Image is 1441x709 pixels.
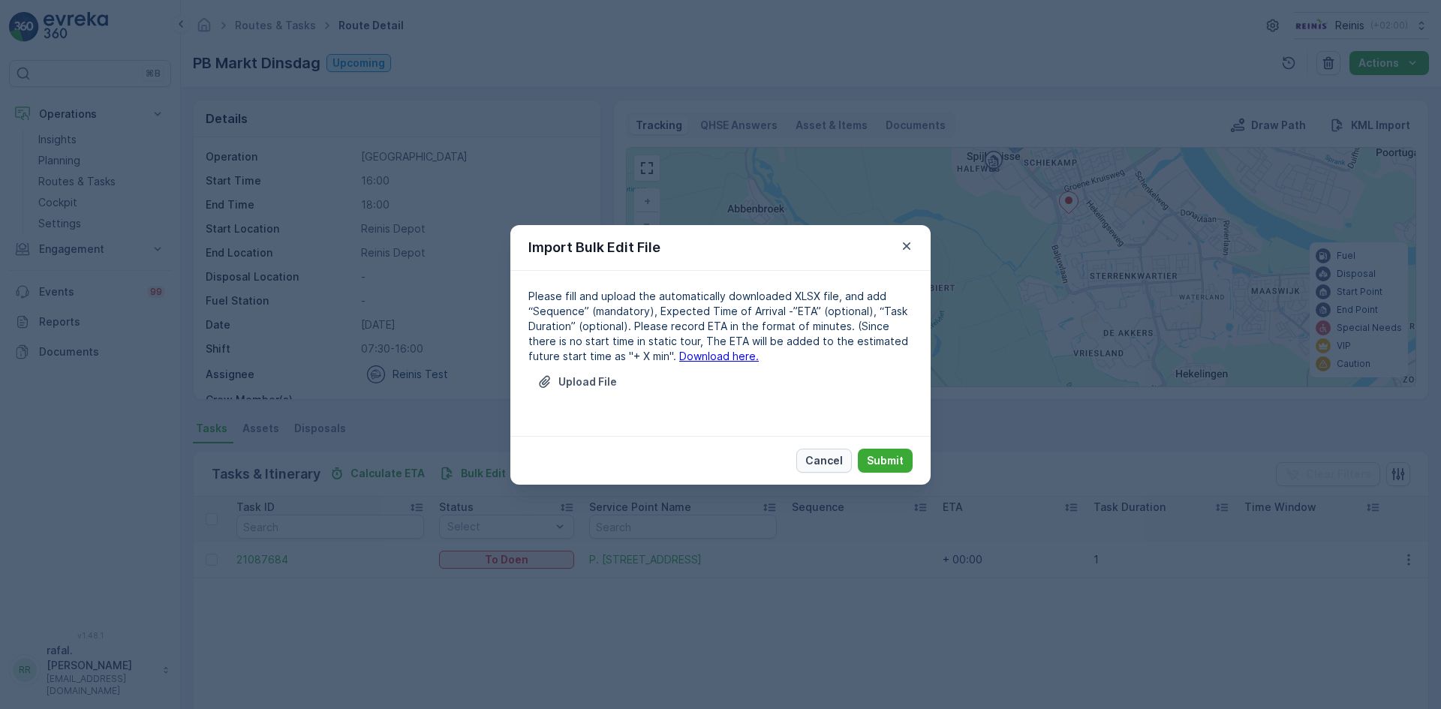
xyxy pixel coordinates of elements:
button: Cancel [796,449,852,473]
p: Import Bulk Edit File [528,237,660,258]
p: Submit [867,453,904,468]
button: Submit [858,449,913,473]
a: Download here. [679,350,759,362]
button: Upload File [528,370,626,394]
p: Please fill and upload the automatically downloaded XLSX file, and add “Sequence” (mandatory), Ex... [528,289,913,364]
p: Upload File [558,374,617,389]
p: Cancel [805,453,843,468]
